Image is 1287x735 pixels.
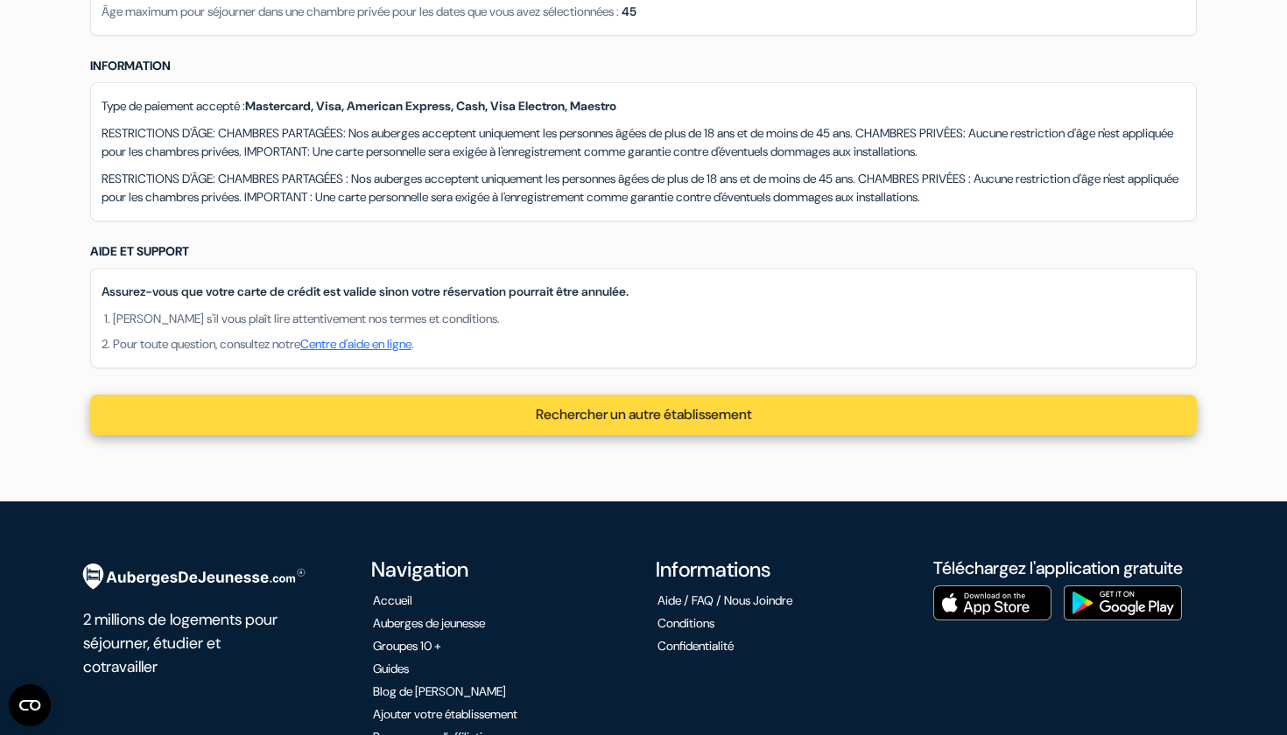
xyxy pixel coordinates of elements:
[658,638,734,654] a: Confidentialité
[373,592,412,608] a: Accueil
[658,615,714,631] a: Conditions
[102,170,1185,206] p: RESTRICTIONS D'ÂGE: CHAMBRES PARTAGÉES : Nos auberges acceptent uniquement les personnes âgées de...
[373,638,441,654] a: Groupes 10 +
[622,3,636,19] span: 45
[83,603,284,679] p: 2 millions de logements pour séjourner, étudier et cotravailler
[371,557,628,583] h4: Navigation
[658,592,792,608] a: Aide / FAQ / Nous Joindre
[373,683,506,699] a: Blog de [PERSON_NAME]
[113,335,1185,353] li: Pour toute question, consultez notre .
[113,310,1185,328] li: [PERSON_NAME] s'il vous plaît lire attentivement nos termes et conditions.
[933,556,1183,579] a: Téléchargez l'application gratuite
[90,243,189,259] span: Aide et support
[102,3,619,19] span: Âge maximum pour séjourner dans une chambre privée pour les dates que vous avez sélectionnées :
[373,661,409,676] a: Guides
[9,684,51,726] button: Open CMP widget
[1064,585,1182,620] img: Téléchargez l'application gratuite
[300,336,411,352] a: Centre d'aide en ligne
[373,706,517,722] a: Ajouter votre établissement
[933,585,1051,620] img: Téléchargez l'application gratuite
[90,58,171,73] span: Information
[102,283,1185,301] p: Assurez-vous que votre carte de crédit est valide sinon votre réservation pourrait être annulée.
[656,557,912,583] h4: Informations
[102,97,1185,115] p: Type de paiement accepté :
[373,615,485,631] a: Auberges de jeunesse
[70,550,313,603] img: AubergesDeJeunesse.com.svg
[245,98,616,114] b: Mastercard, Visa, American Express, Cash, Visa Electron, Maestro
[536,405,752,423] a: Rechercher un autre établissement
[102,124,1185,161] p: RESTRICTIONS D'ÂGE: CHAMBRES PARTAGÉES: Nos auberges acceptent uniquement les personnes âgées de ...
